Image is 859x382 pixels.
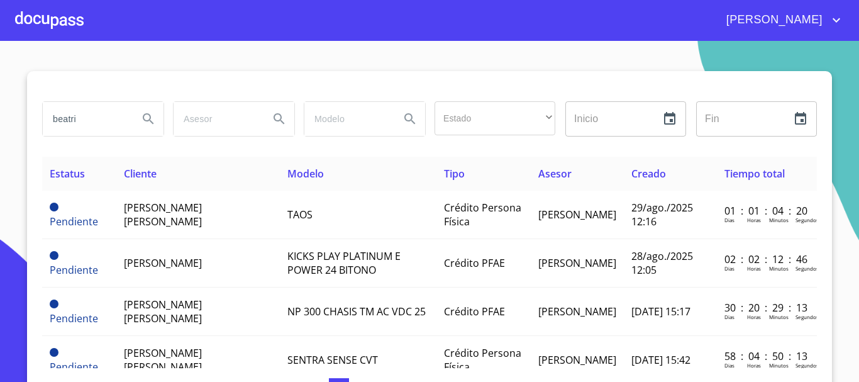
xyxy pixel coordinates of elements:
[538,305,616,318] span: [PERSON_NAME]
[795,362,819,369] p: Segundos
[769,216,789,223] p: Minutos
[50,263,98,277] span: Pendiente
[724,167,785,181] span: Tiempo total
[287,353,378,367] span: SENTRA SENSE CVT
[631,167,666,181] span: Creado
[631,353,690,367] span: [DATE] 15:42
[538,256,616,270] span: [PERSON_NAME]
[747,313,761,320] p: Horas
[444,256,505,270] span: Crédito PFAE
[724,216,734,223] p: Dias
[124,256,202,270] span: [PERSON_NAME]
[264,104,294,134] button: Search
[133,104,163,134] button: Search
[124,167,157,181] span: Cliente
[50,215,98,228] span: Pendiente
[631,249,693,277] span: 28/ago./2025 12:05
[747,265,761,272] p: Horas
[631,305,690,318] span: [DATE] 15:17
[287,167,324,181] span: Modelo
[43,102,128,136] input: search
[124,346,202,374] span: [PERSON_NAME] [PERSON_NAME]
[50,251,58,260] span: Pendiente
[50,300,58,308] span: Pendiente
[717,10,844,30] button: account of current user
[50,203,58,211] span: Pendiente
[538,353,616,367] span: [PERSON_NAME]
[538,208,616,222] span: [PERSON_NAME]
[444,346,521,374] span: Crédito Persona Física
[304,102,390,136] input: search
[287,208,313,222] span: TAOS
[724,349,809,363] p: 58 : 04 : 50 : 13
[747,216,761,223] p: Horas
[769,265,789,272] p: Minutos
[124,298,202,325] span: [PERSON_NAME] [PERSON_NAME]
[769,362,789,369] p: Minutos
[724,252,809,266] p: 02 : 02 : 12 : 46
[717,10,829,30] span: [PERSON_NAME]
[631,201,693,228] span: 29/ago./2025 12:16
[395,104,425,134] button: Search
[724,204,809,218] p: 01 : 01 : 04 : 20
[538,167,572,181] span: Asesor
[795,216,819,223] p: Segundos
[747,362,761,369] p: Horas
[435,101,555,135] div: ​
[287,305,426,318] span: NP 300 CHASIS TM AC VDC 25
[50,360,98,374] span: Pendiente
[769,313,789,320] p: Minutos
[50,167,85,181] span: Estatus
[795,265,819,272] p: Segundos
[50,348,58,357] span: Pendiente
[795,313,819,320] p: Segundos
[174,102,259,136] input: search
[50,312,98,325] span: Pendiente
[287,249,401,277] span: KICKS PLAY PLATINUM E POWER 24 BITONO
[724,265,734,272] p: Dias
[724,313,734,320] p: Dias
[124,201,202,228] span: [PERSON_NAME] [PERSON_NAME]
[444,305,505,318] span: Crédito PFAE
[724,301,809,315] p: 30 : 20 : 29 : 13
[444,167,465,181] span: Tipo
[444,201,521,228] span: Crédito Persona Física
[724,362,734,369] p: Dias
